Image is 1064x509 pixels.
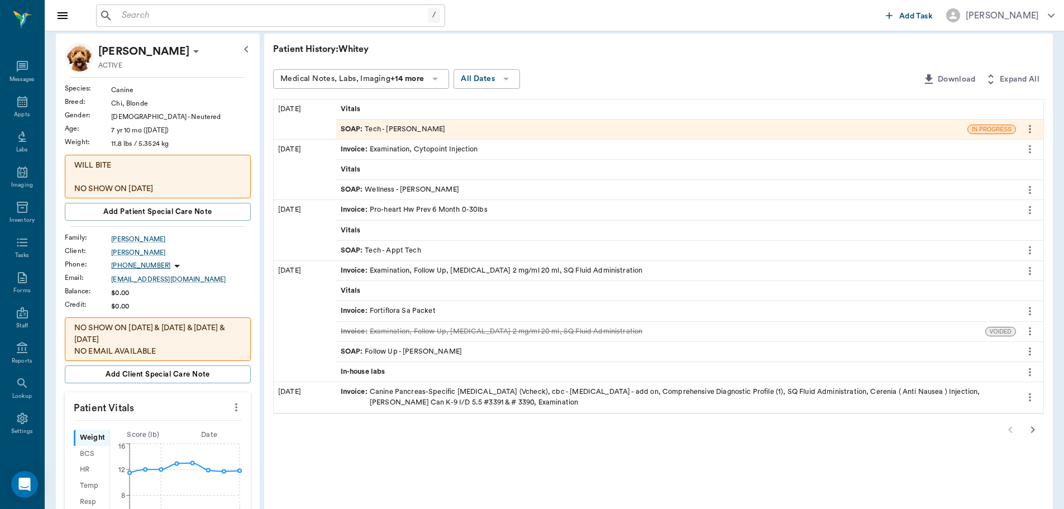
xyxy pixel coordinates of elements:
[11,427,34,436] div: Settings
[341,346,365,357] span: SOAP :
[176,430,242,440] div: Date
[65,259,111,269] div: Phone :
[1021,388,1039,407] button: more
[74,322,241,358] p: NO SHOW ON [DATE] & [DATE] & [DATE] & [DATE] NO EMAIL AVAILABLE
[881,5,937,26] button: Add Task
[111,248,251,258] a: [PERSON_NAME]
[1021,261,1039,280] button: more
[103,206,212,218] span: Add patient Special Care Note
[65,97,111,107] div: Breed :
[121,492,125,499] tspan: 8
[65,42,94,72] img: Profile Image
[65,110,111,120] div: Gender :
[341,124,365,135] span: SOAP :
[273,42,608,56] p: Patient History: Whitey
[110,430,176,440] div: Score ( lb )
[341,346,462,357] div: Follow Up - [PERSON_NAME]
[390,75,424,83] b: +14 more
[111,274,251,284] a: [EMAIL_ADDRESS][DOMAIN_NAME]
[1021,140,1039,159] button: more
[118,443,125,450] tspan: 16
[111,301,251,311] div: $0.00
[111,85,251,95] div: Canine
[341,245,421,256] div: Tech - Appt Tech
[341,265,370,276] span: Invoice :
[65,83,111,93] div: Species :
[111,125,251,135] div: 7 yr 10 mo ([DATE])
[74,160,241,195] p: WILL BITE NO SHOW ON [DATE]
[1021,241,1039,260] button: more
[65,392,251,420] p: Patient Vitals
[341,225,363,236] span: Vitals
[12,357,32,365] div: Reports
[341,326,643,337] div: Examination, Follow Up, [MEDICAL_DATA] 2 mg/ml 20 ml, SQ Fluid Administration
[111,112,251,122] div: [DEMOGRAPHIC_DATA] - Neutered
[65,286,111,296] div: Balance :
[966,9,1039,22] div: [PERSON_NAME]
[1021,302,1039,321] button: more
[65,299,111,310] div: Credit :
[341,144,478,155] div: Examination, Cytopoint Injection
[341,265,643,276] div: Examination, Follow Up, [MEDICAL_DATA] 2 mg/ml 20 ml, SQ Fluid Administration
[968,125,1015,134] span: IN PROGRESS
[117,8,428,23] input: Search
[341,367,388,377] span: In-house labs
[51,4,74,27] button: Close drawer
[65,246,111,256] div: Client :
[65,273,111,283] div: Email :
[341,286,363,296] span: Vitals
[428,8,440,23] div: /
[937,5,1063,26] button: [PERSON_NAME]
[341,184,365,195] span: SOAP :
[341,245,365,256] span: SOAP :
[16,322,28,330] div: Staff
[9,216,35,225] div: Inventory
[16,146,28,154] div: Labs
[14,111,30,119] div: Appts
[341,164,363,175] span: Vitals
[274,382,336,412] div: [DATE]
[341,326,370,337] span: Invoice :
[280,72,424,86] div: Medical Notes, Labs, Imaging
[980,69,1044,90] button: Expand All
[1021,342,1039,361] button: more
[341,144,370,155] span: Invoice :
[274,261,336,382] div: [DATE]
[98,42,189,60] div: Whitey Smith
[341,306,436,316] div: Fortiflora Sa Packet
[341,306,370,316] span: Invoice :
[111,261,170,270] p: [PHONE_NUMBER]
[341,387,1011,408] div: Canine Pancreas-Specific [MEDICAL_DATA] (Vcheck), cbc - [MEDICAL_DATA] - add on, Comprehensive Di...
[1021,201,1039,220] button: more
[13,287,30,295] div: Forms
[341,387,370,408] span: Invoice :
[986,327,1015,336] span: VOIDED
[111,234,251,244] a: [PERSON_NAME]
[74,478,109,494] div: Temp
[111,139,251,149] div: 11.8 lbs / 5.3524 kg
[12,392,32,401] div: Lookup
[227,398,245,417] button: more
[454,69,520,89] button: All Dates
[341,204,488,215] div: Pro-heart Hw Prev 6 Month 0-30lbs
[341,184,459,195] div: Wellness - [PERSON_NAME]
[74,430,109,446] div: Weight
[9,75,35,84] div: Messages
[111,288,251,298] div: $0.00
[65,123,111,134] div: Age :
[118,466,125,473] tspan: 12
[1021,120,1039,139] button: more
[11,471,38,498] div: Open Intercom Messenger
[341,104,363,115] span: Vitals
[11,181,33,189] div: Imaging
[274,200,336,260] div: [DATE]
[106,368,210,380] span: Add client Special Care Note
[65,137,111,147] div: Weight :
[274,140,336,200] div: [DATE]
[1021,180,1039,199] button: more
[1021,322,1039,341] button: more
[1000,73,1039,87] span: Expand All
